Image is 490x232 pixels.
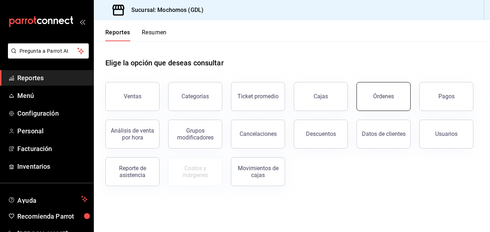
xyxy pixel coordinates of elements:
span: Inventarios [17,162,88,171]
span: Configuración [17,108,88,118]
a: Pregunta a Parrot AI [5,52,89,60]
span: Reportes [17,73,88,83]
button: Cancelaciones [231,120,285,149]
button: Análisis de venta por hora [105,120,159,149]
button: Movimientos de cajas [231,157,285,186]
div: Análisis de venta por hora [110,127,155,141]
div: navigation tabs [105,29,167,41]
button: Categorías [168,82,222,111]
button: Contrata inventarios para ver este reporte [168,157,222,186]
button: Resumen [142,29,167,41]
h1: Elige la opción que deseas consultar [105,57,224,68]
button: Órdenes [356,82,411,111]
div: Órdenes [373,93,394,100]
span: Personal [17,126,88,136]
div: Cajas [314,93,328,100]
div: Grupos modificadores [173,127,218,141]
div: Descuentos [306,130,336,137]
button: Pregunta a Parrot AI [8,43,89,59]
span: Pregunta a Parrot AI [19,47,78,55]
div: Ventas [124,93,141,100]
button: Descuentos [294,120,348,149]
span: Ayuda [17,195,78,203]
span: Facturación [17,144,88,154]
button: Pagos [419,82,473,111]
div: Usuarios [435,130,458,137]
button: open_drawer_menu [79,19,85,25]
button: Reporte de asistencia [105,157,159,186]
div: Movimientos de cajas [236,165,280,179]
button: Usuarios [419,120,473,149]
div: Reporte de asistencia [110,165,155,179]
div: Categorías [181,93,209,100]
button: Reportes [105,29,130,41]
button: Grupos modificadores [168,120,222,149]
button: Cajas [294,82,348,111]
div: Costos y márgenes [173,165,218,179]
button: Ticket promedio [231,82,285,111]
div: Ticket promedio [237,93,279,100]
div: Pagos [438,93,455,100]
div: Datos de clientes [362,130,406,137]
button: Datos de clientes [356,120,411,149]
span: Menú [17,91,88,100]
h3: Sucursal: Mochomos (GDL) [126,6,204,14]
span: Recomienda Parrot [17,211,88,221]
div: Cancelaciones [240,130,277,137]
button: Ventas [105,82,159,111]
